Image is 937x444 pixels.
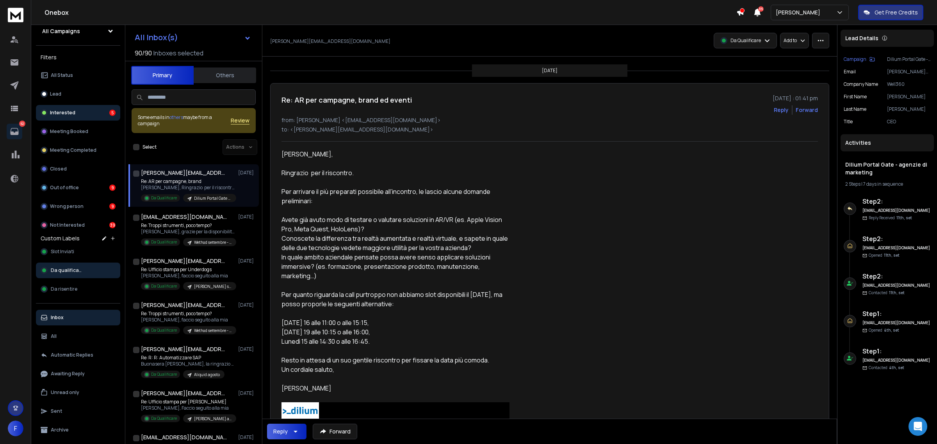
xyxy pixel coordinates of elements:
[281,187,509,206] div: Per arrivare il più preparati possibile all’incontro, le lascio alcune domande preliminari:
[51,249,74,255] span: Slot Inviati
[151,239,177,245] p: Da Qualificare
[128,30,257,45] button: All Inbox(s)
[845,181,860,187] span: 2 Steps
[844,69,856,75] p: Email
[730,37,761,44] p: Da Qualificare
[194,284,232,289] p: [PERSON_NAME] settembre
[36,403,120,419] button: Sent
[845,161,929,176] h1: Dilium Portal Gate - agenzie di marketing
[844,94,867,100] p: First Name
[844,81,878,87] p: Company Name
[784,37,797,44] p: Add to
[141,389,227,397] h1: [PERSON_NAME][EMAIL_ADDRESS][DOMAIN_NAME]
[141,311,235,317] p: Re: Troppi strumenti, poco tempo?
[51,427,69,433] p: Archive
[869,290,905,296] p: Contacted
[169,114,183,121] span: others
[151,195,177,201] p: Da Qualificare
[50,166,67,172] p: Closed
[281,149,509,159] div: [PERSON_NAME],
[8,421,23,436] button: F
[862,282,931,288] h6: [EMAIL_ADDRESS][DOMAIN_NAME]
[845,181,929,187] div: |
[281,126,818,133] p: to: <[PERSON_NAME][EMAIL_ADDRESS][DOMAIN_NAME]>
[313,424,357,439] button: Forward
[141,405,235,411] p: [PERSON_NAME], Faccio seguito alla mia
[542,67,558,74] p: [DATE]
[51,408,62,414] p: Sent
[36,52,120,63] h3: Filters
[151,416,177,421] p: Da Qualificare
[887,69,931,75] p: [PERSON_NAME][EMAIL_ADDRESS][DOMAIN_NAME]
[281,234,509,252] div: Conoscete la differenza tra realtà aumentata e realtà virtuale, e sapete in quale delle due tecno...
[50,203,84,210] p: Wrong person
[109,222,116,228] div: 39
[887,81,931,87] p: Well360
[135,34,178,41] h1: All Inbox(s)
[141,169,227,177] h1: [PERSON_NAME][EMAIL_ADDRESS][DOMAIN_NAME]
[141,213,227,221] h1: [EMAIL_ADDRESS][DOMAIN_NAME]
[884,252,900,258] span: 11th, set
[109,185,116,191] div: 9
[50,147,96,153] p: Meeting Completed
[51,371,85,377] p: Awaiting Reply
[36,366,120,382] button: Awaiting Reply
[36,263,120,278] button: Da qualificare
[896,215,912,220] span: 11th, set
[281,116,818,124] p: from: [PERSON_NAME] <[EMAIL_ADDRESS][DOMAIN_NAME]>
[887,56,931,62] p: Dilium Portal Gate - agenzie di marketing
[141,266,235,273] p: Re: Ufficio stampa per Underdogs
[281,384,509,393] div: [PERSON_NAME]
[135,48,152,58] span: 90 / 90
[50,185,79,191] p: Out of office
[887,94,931,100] p: [PERSON_NAME]
[7,124,22,139] a: 62
[141,345,227,353] h1: [PERSON_NAME][EMAIL_ADDRESS][DOMAIN_NAME]
[36,86,120,102] button: Lead
[776,9,823,16] p: [PERSON_NAME]
[36,105,120,121] button: Interested5
[844,56,866,62] p: Campaign
[151,283,177,289] p: Da Qualificare
[281,94,412,105] h1: Re: AR per campagne, brand ed eventi
[51,352,93,358] p: Automatic Replies
[141,273,235,279] p: [PERSON_NAME], faccio seguito alla mia
[862,309,931,318] h6: Step 1 :
[51,314,64,321] p: Inbox
[141,185,235,191] p: [PERSON_NAME], Ringrazio per il riscontro. Per
[869,365,904,371] p: Contacted
[869,327,899,333] p: Opened
[141,355,235,361] p: Re: R: R: Automatizzare SAP
[270,38,390,44] p: [PERSON_NAME][EMAIL_ADDRESS][DOMAIN_NAME]
[194,195,232,201] p: Dilium Portal Gate - agenzie di marketing
[887,119,931,125] p: CEO
[36,199,120,214] button: Wrong person9
[862,197,931,206] h6: Step 2 :
[869,252,900,258] p: Opened
[194,372,220,378] p: Aliquid agosto
[281,290,509,309] div: Per quanto riguarda la call purtroppo non abbiamo slot disponibili il [DATE], ma posso proporle l...
[51,72,73,78] p: All Status
[36,347,120,363] button: Automatic Replies
[141,433,227,441] h1: [EMAIL_ADDRESS][DOMAIN_NAME]
[36,310,120,325] button: Inbox
[131,66,194,85] button: Primary
[281,365,509,374] div: Un cordiale saluto,
[36,161,120,177] button: Closed
[281,327,509,337] div: [DATE] 19 alle 10:15 o alle 16:00,
[238,346,256,352] p: [DATE]
[19,121,25,127] p: 62
[281,252,509,281] div: In quale ambito aziendale pensate possa avere senso applicare soluzioni immersive? (es. formazion...
[141,229,235,235] p: [PERSON_NAME], grazie per la disponibilità. Nel
[845,34,878,42] p: Lead Details
[281,402,319,419] img: ADKq_NY3yIvgdVrCiZHB2c4nouDflcXeHbf6QJ1ry6l5Zlwa07dambDtymVcCzkRpsgLEfJao8Qn=s0-d-e1-ft
[281,318,509,327] div: [DATE] 16 alle 11:00 o alle 15:15,
[36,329,120,344] button: All
[42,27,80,35] h1: All Campaigns
[36,142,120,158] button: Meeting Completed
[51,267,84,274] span: Da qualificare
[889,290,905,295] span: 11th, set
[41,234,80,242] h3: Custom Labels
[45,8,736,17] h1: Onebox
